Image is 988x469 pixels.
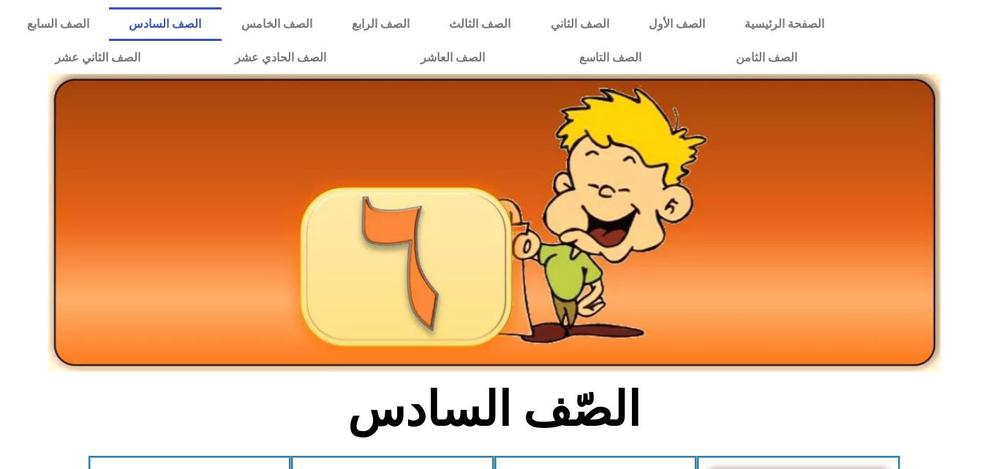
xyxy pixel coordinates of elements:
[688,41,844,75] a: الصف الثامن
[373,41,532,75] a: الصف العاشر
[629,7,725,41] a: الصف الأول
[252,381,736,438] h2: الصّف السادس
[7,41,187,75] a: الصف الثاني عشر
[429,7,530,41] a: الصف الثالث
[222,7,332,41] a: الصف الخامس
[187,41,373,75] a: الصف الحادي عشر
[332,7,429,41] a: الصف الرابع
[531,7,629,41] a: الصف الثاني
[532,41,688,75] a: الصف التاسع
[725,7,844,41] a: الصفحة الرئيسية
[7,7,109,41] a: الصف السابع
[109,7,221,41] a: الصف السادس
